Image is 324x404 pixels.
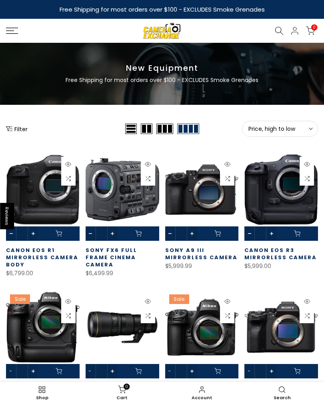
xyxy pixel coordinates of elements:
span: 0 [311,24,317,30]
span: Shop [6,396,78,400]
a: Search [242,384,322,402]
a: Canon EOS R1 Mirrorless Camera Body [6,246,78,268]
div: $6,799.00 [6,268,80,278]
div: $5,999.99 [165,261,239,271]
span: Price, high to low [248,125,312,132]
span: 0 [124,384,130,390]
a: Canon EOS R3 Mirrorless Camera [244,246,317,261]
h3: New Equipment [6,63,318,73]
span: Search [246,396,318,400]
button: Price, high to low [242,121,318,137]
div: $6,499.99 [86,268,159,278]
span: Account [166,396,238,400]
a: Account [162,384,242,402]
a: 0 [306,26,315,35]
a: Sony a9 III Mirrorless Camera [165,246,238,261]
a: Sony FX6 Full Frame Cinema Camera [86,246,137,268]
button: Show filters [6,125,28,133]
p: Free Shipping for most orders over $100 - EXCLUDES Smoke Grenades [12,75,312,85]
a: Shop [2,384,82,402]
span: Cart [86,396,158,400]
strong: Free Shipping for most orders over $100 - EXCLUDES Smoke Grenades [60,5,265,14]
div: $5,999.00 [244,261,318,271]
a: 0 Cart [82,384,162,402]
